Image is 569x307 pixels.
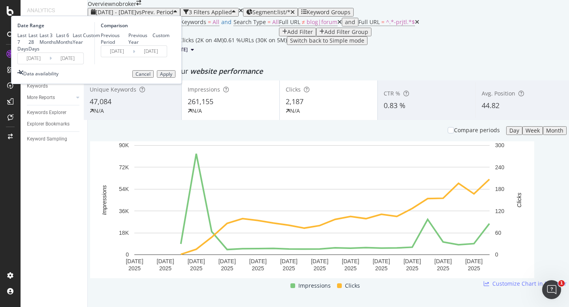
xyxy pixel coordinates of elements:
span: website performance [190,66,263,76]
div: 0.04 % Clicks ( 2K on 4M ) [162,36,224,45]
div: Comparison [101,22,170,29]
text: 2025 [375,265,388,271]
span: 1 [558,280,565,286]
text: 18K [119,230,129,236]
text: Impressions [101,185,107,215]
div: Last 7 Days [17,32,28,52]
text: 2025 [313,265,326,271]
span: = [381,18,384,26]
span: Keywords [181,18,206,26]
span: Customize Chart in Explorer [492,280,567,288]
text: 2025 [128,265,141,271]
a: Explorer Bookmarks [27,120,82,128]
text: 60 [495,230,501,236]
text: [DATE] [280,258,298,264]
span: Avg. Position [482,90,515,97]
button: Switch back to Simple mode [287,36,367,45]
text: 2025 [252,265,264,271]
text: [DATE] [219,258,236,264]
iframe: Intercom live chat [542,280,561,299]
button: Apply [157,70,175,78]
div: Day [509,127,519,134]
div: Last Year [73,32,83,45]
div: N/A [192,107,202,115]
text: [DATE] [311,258,328,264]
span: Clicks [345,281,360,290]
span: Clicks [286,86,301,93]
div: Custom [153,32,170,39]
button: and [342,18,358,26]
a: Keywords [27,82,82,90]
text: [DATE] [465,258,482,264]
span: Impressions [298,281,331,290]
div: Last 3 Months [40,32,56,45]
div: Date Range [17,22,92,29]
text: 2025 [406,265,418,271]
text: 2025 [283,265,295,271]
div: More Reports [27,94,55,102]
div: Previous Period [101,32,128,45]
span: CTR % [384,90,400,97]
text: Clicks [516,193,522,207]
span: vs Prev. Period [136,8,173,16]
text: 2025 [468,265,480,271]
button: Cancel [132,70,154,78]
span: and [221,18,232,26]
text: 54K [119,186,129,192]
a: More Reports [27,94,74,102]
button: 3 Filters Applied [180,8,239,17]
a: Customize Chart in Explorer [484,280,567,288]
text: [DATE] [403,258,421,264]
text: 2025 [221,265,233,271]
text: 2025 [190,265,202,271]
span: Full URL [279,18,300,26]
text: 120 [495,208,505,214]
div: Detect big movements in your [88,66,569,77]
span: blog|forum [307,18,337,26]
div: Add Filter Group [324,29,368,35]
div: Apply [160,71,172,77]
input: End Date [52,53,83,64]
svg: A chart. [90,141,534,278]
button: Add Filter Group [316,28,371,36]
div: Analytics [27,6,81,14]
input: Start Date [18,53,49,64]
div: Last 28 Days [28,32,40,52]
span: [DATE] - [DATE] [96,8,136,16]
div: Keyword Groups [307,9,350,15]
div: Compare periods [454,126,500,134]
div: Previous Year [128,32,153,45]
div: N/A [94,107,104,115]
text: [DATE] [126,258,143,264]
span: 0.83 % [384,101,405,110]
span: Full URL [358,18,380,26]
div: Keywords Explorer [27,109,66,117]
span: 47,084 [90,97,111,106]
text: [DATE] [373,258,390,264]
span: 44.82 [482,101,499,110]
span: = [268,18,271,26]
button: Week [522,126,543,135]
span: ^.*-prjtl.*$ [386,18,415,26]
div: Week [526,127,540,134]
text: [DATE] [434,258,452,264]
div: Explorer Bookmarks [27,120,70,128]
button: Add Filter [279,28,316,36]
a: Keyword Sampling [27,135,82,143]
span: All [272,18,279,26]
span: Segment: list/* [252,8,290,16]
text: 2025 [159,265,171,271]
button: Day [506,126,522,135]
text: 240 [495,164,505,170]
span: Impressions [188,86,220,93]
text: 300 [495,142,505,148]
text: [DATE] [157,258,174,264]
text: 72K [119,164,129,170]
input: Start Date [101,46,133,57]
div: 3 Filters Applied [189,9,232,15]
div: Keywords [27,82,48,90]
